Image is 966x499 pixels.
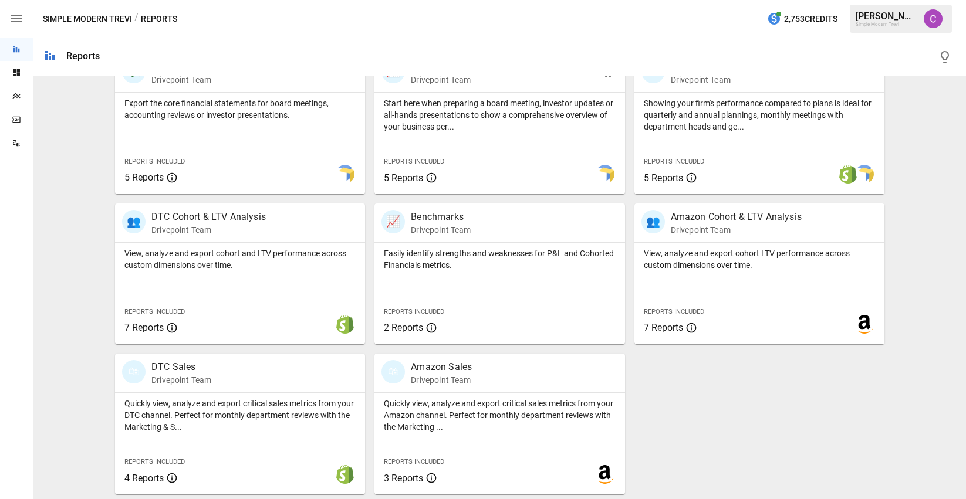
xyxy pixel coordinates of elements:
span: Reports Included [384,458,444,466]
p: Drivepoint Team [411,374,472,386]
p: Drivepoint Team [671,224,802,236]
p: Amazon Cohort & LTV Analysis [671,210,802,224]
span: 7 Reports [644,322,683,333]
span: Reports Included [384,158,444,165]
p: Drivepoint Team [411,74,480,86]
div: 👥 [122,210,146,233]
p: Quickly view, analyze and export critical sales metrics from your DTC channel. Perfect for monthl... [124,398,356,433]
p: View, analyze and export cohort LTV performance across custom dimensions over time. [644,247,875,271]
span: Reports Included [384,308,444,315]
span: 3 Reports [384,473,423,484]
div: 📈 [381,210,405,233]
span: Reports Included [124,158,185,165]
div: 👥 [641,210,665,233]
img: amazon [596,465,614,484]
span: 5 Reports [384,172,423,184]
img: smart model [855,165,874,184]
p: Drivepoint Team [671,74,745,86]
div: 🛍 [381,360,405,383]
span: Reports Included [644,158,704,165]
p: Export the core financial statements for board meetings, accounting reviews or investor presentat... [124,97,356,121]
img: Corbin Wallace [924,9,943,28]
img: shopify [336,315,354,334]
p: Drivepoint Team [411,224,471,236]
button: Simple Modern Trevi [43,12,132,26]
span: Reports Included [644,308,704,315]
p: Benchmarks [411,210,471,224]
p: Start here when preparing a board meeting, investor updates or all-hands presentations to show a ... [384,97,615,133]
img: smart model [336,165,354,184]
button: 2,753Credits [762,8,842,30]
p: View, analyze and export cohort and LTV performance across custom dimensions over time. [124,247,356,271]
span: 5 Reports [124,172,164,183]
span: Reports Included [124,458,185,466]
img: smart model [596,165,614,184]
p: Drivepoint Team [151,374,211,386]
span: 5 Reports [644,172,683,184]
button: Corbin Wallace [917,2,950,35]
img: amazon [855,315,874,334]
p: DTC Sales [151,360,211,374]
img: shopify [839,165,857,184]
span: 7 Reports [124,322,164,333]
span: 2 Reports [384,322,423,333]
span: 4 Reports [124,473,164,484]
div: Simple Modern Trevi [856,22,917,27]
div: [PERSON_NAME] [856,11,917,22]
img: shopify [336,465,354,484]
div: / [134,12,139,26]
p: Easily identify strengths and weaknesses for P&L and Cohorted Financials metrics. [384,247,615,271]
p: Drivepoint Team [151,224,266,236]
p: Quickly view, analyze and export critical sales metrics from your Amazon channel. Perfect for mon... [384,398,615,433]
span: Reports Included [124,308,185,315]
div: 🛍 [122,360,146,383]
p: Drivepoint Team [151,74,241,86]
div: Reports [66,50,100,62]
p: Showing your firm's performance compared to plans is ideal for quarterly and annual plannings, mo... [644,97,875,133]
span: 2,753 Credits [784,12,837,26]
p: Amazon Sales [411,360,472,374]
p: DTC Cohort & LTV Analysis [151,210,266,224]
